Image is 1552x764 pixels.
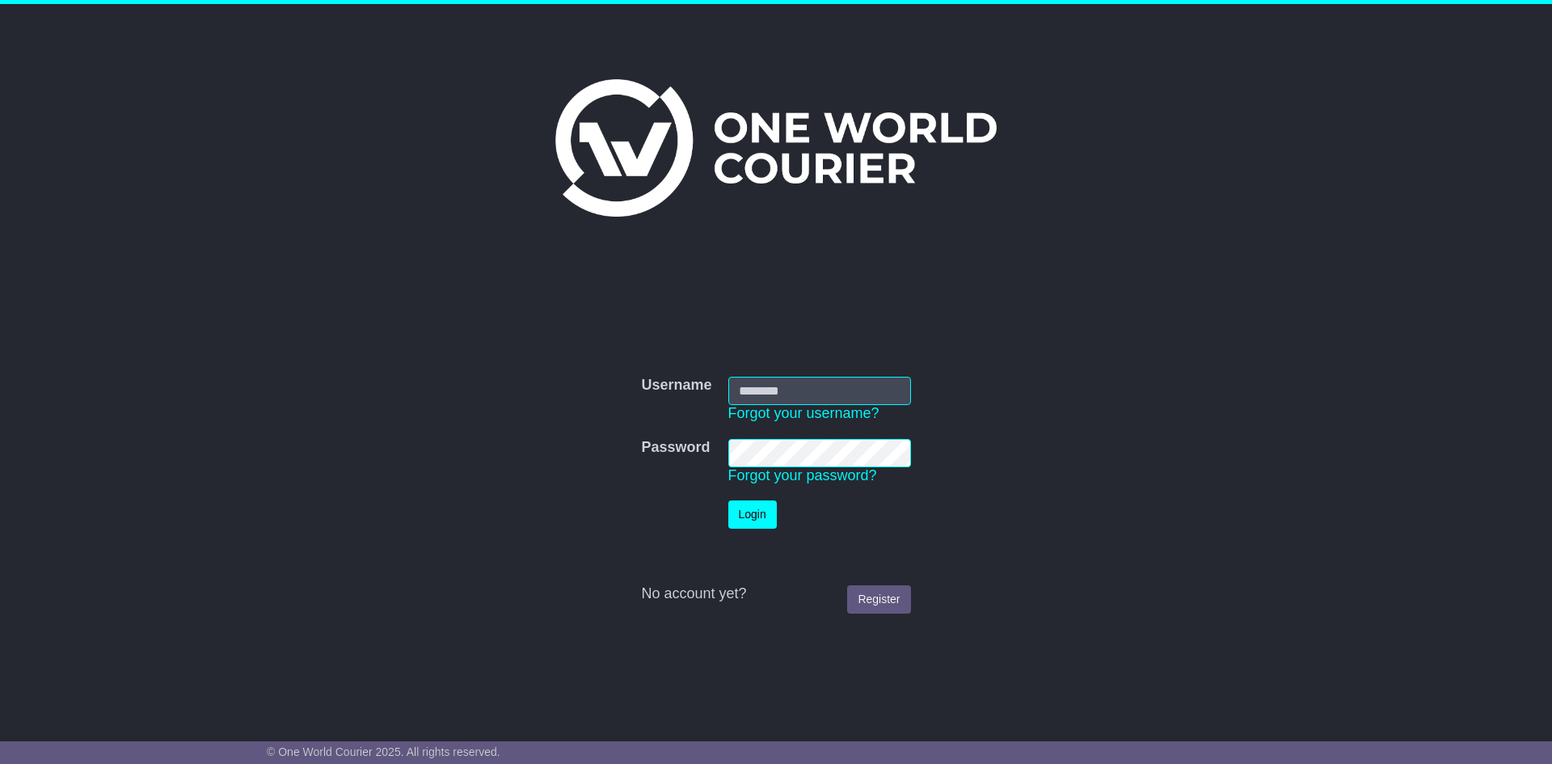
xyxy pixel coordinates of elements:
a: Forgot your username? [728,405,879,421]
button: Login [728,500,777,529]
label: Username [641,377,711,395]
img: One World [555,79,997,217]
label: Password [641,439,710,457]
span: © One World Courier 2025. All rights reserved. [267,745,500,758]
a: Register [847,585,910,614]
div: No account yet? [641,585,910,603]
a: Forgot your password? [728,467,877,483]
